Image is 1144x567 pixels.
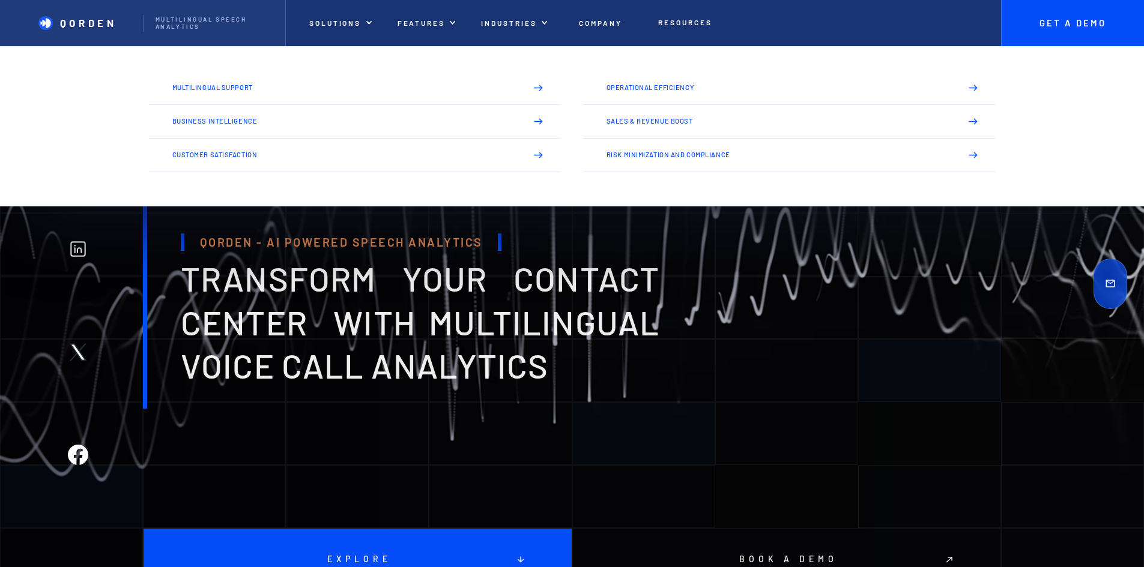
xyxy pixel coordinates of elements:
[68,239,88,259] img: Linkedin
[735,554,838,565] p: Book a demo
[398,19,446,27] p: features
[68,342,88,362] img: Twitter
[150,139,561,172] a: Customer Satisfaction
[156,16,273,31] p: Multilingual Speech analytics
[150,105,561,139] a: Business Intelligence
[607,84,951,91] p: Operational Efficiency
[323,554,392,565] p: Explore
[172,151,517,158] p: Customer Satisfaction
[68,445,88,465] img: Facebook
[150,71,561,105] a: Multilingual Support
[584,71,995,105] a: Operational Efficiency
[309,19,361,27] p: Solutions
[172,118,517,125] p: Business Intelligence
[181,258,659,386] span: transform your contact center with multilingual voice Call analytics
[658,18,712,26] p: Resources
[579,19,622,27] p: Company
[584,139,995,172] a: Risk Minimization and Compliance
[60,17,117,29] p: Qorden
[481,19,536,27] p: INDUSTRIES
[607,151,951,158] p: Risk Minimization and Compliance
[584,105,995,139] a: Sales & Revenue Boost
[181,233,501,251] h1: Qorden - AI Powered Speech Analytics
[607,118,951,125] p: Sales & Revenue Boost
[1027,18,1118,29] p: Get A Demo
[172,84,517,91] p: Multilingual Support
